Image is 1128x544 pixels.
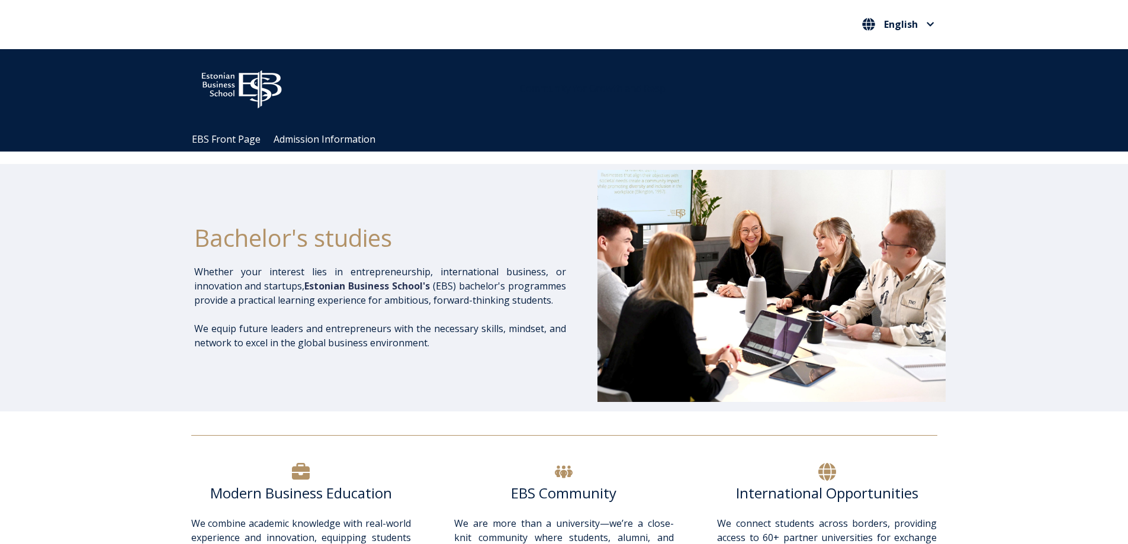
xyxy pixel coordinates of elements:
p: Whether your interest lies in entrepreneurship, international business, or innovation and startup... [194,265,566,307]
span: Estonian Business School's [304,279,430,292]
h6: International Opportunities [717,484,937,502]
img: ebs_logo2016_white [191,61,292,112]
h1: Bachelor's studies [194,223,566,253]
div: Navigation Menu [185,127,955,152]
span: Community for Growth and Resp [520,82,666,95]
a: Admission Information [274,133,375,146]
nav: Select your language [859,15,937,34]
span: English [884,20,918,29]
img: Bachelor's at EBS [597,170,946,402]
h6: Modern Business Education [191,484,411,502]
button: English [859,15,937,34]
h6: EBS Community [454,484,674,502]
p: We equip future leaders and entrepreneurs with the necessary skills, mindset, and network to exce... [194,321,566,350]
a: EBS Front Page [192,133,261,146]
